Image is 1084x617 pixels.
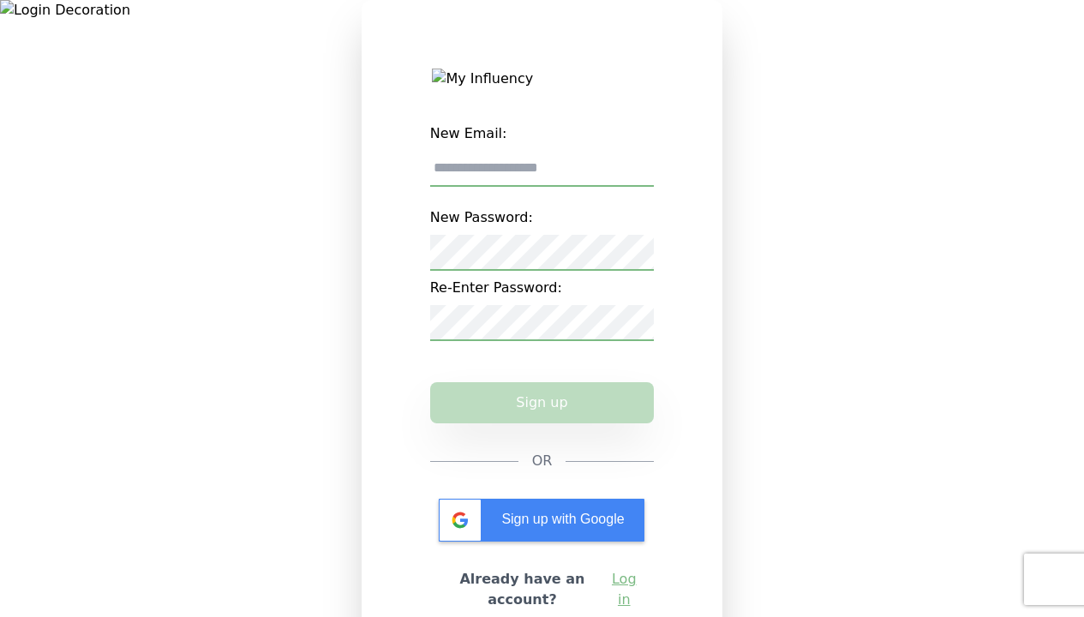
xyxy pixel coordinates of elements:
a: Log in [608,569,640,610]
button: Sign up [430,382,655,423]
h2: Already have an account? [444,569,602,610]
label: New Password: [430,201,655,235]
img: My Influency [432,69,651,89]
label: Re-Enter Password: [430,271,655,305]
label: New Email: [430,117,655,151]
span: Sign up with Google [501,512,624,526]
span: OR [532,451,553,471]
div: Sign up with Google [439,499,644,542]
